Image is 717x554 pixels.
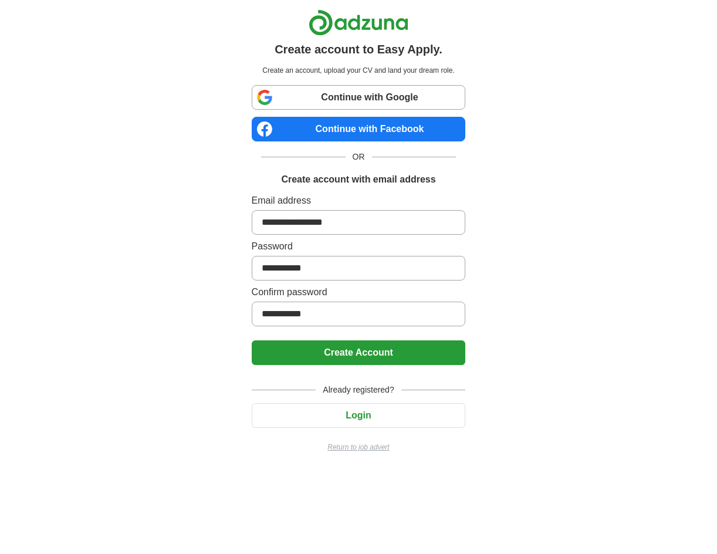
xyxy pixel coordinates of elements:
label: Password [252,239,466,254]
span: Already registered? [316,384,401,396]
img: Adzuna logo [309,9,408,36]
a: Return to job advert [252,442,466,452]
span: OR [346,151,372,163]
button: Login [252,403,466,428]
button: Create Account [252,340,466,365]
h1: Create account with email address [281,173,435,187]
a: Login [252,410,466,420]
p: Create an account, upload your CV and land your dream role. [254,65,464,76]
label: Confirm password [252,285,466,299]
h1: Create account to Easy Apply. [275,40,442,58]
a: Continue with Facebook [252,117,466,141]
label: Email address [252,194,466,208]
a: Continue with Google [252,85,466,110]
